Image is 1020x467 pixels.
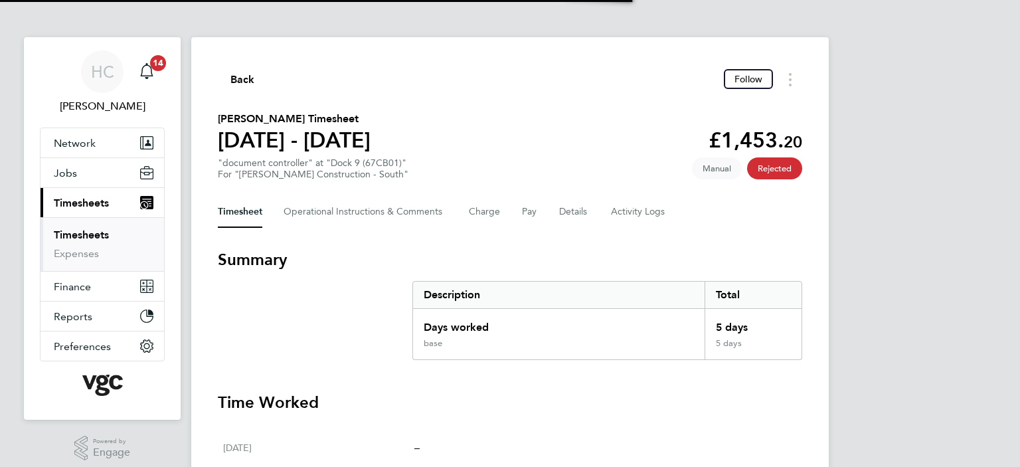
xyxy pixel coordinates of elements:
[734,73,762,85] span: Follow
[784,132,802,151] span: 20
[414,441,420,454] span: –
[218,249,802,270] h3: Summary
[54,247,99,260] a: Expenses
[54,167,77,179] span: Jobs
[223,440,414,456] div: [DATE]
[54,229,109,241] a: Timesheets
[74,436,131,461] a: Powered byEngage
[93,436,130,447] span: Powered by
[692,157,742,179] span: This timesheet was manually created.
[54,310,92,323] span: Reports
[218,196,262,228] button: Timesheet
[41,331,164,361] button: Preferences
[559,196,590,228] button: Details
[709,128,802,153] app-decimal: £1,453.
[218,111,371,127] h2: [PERSON_NAME] Timesheet
[54,340,111,353] span: Preferences
[522,196,538,228] button: Pay
[54,137,96,149] span: Network
[724,69,773,89] button: Follow
[747,157,802,179] span: This timesheet has been rejected.
[469,196,501,228] button: Charge
[24,37,181,420] nav: Main navigation
[82,375,123,396] img: vgcgroup-logo-retina.png
[41,302,164,331] button: Reports
[611,196,667,228] button: Activity Logs
[412,281,802,360] div: Summary
[424,338,442,349] div: base
[40,50,165,114] a: HC[PERSON_NAME]
[40,98,165,114] span: Heena Chatrath
[40,375,165,396] a: Go to home page
[284,196,448,228] button: Operational Instructions & Comments
[705,338,802,359] div: 5 days
[93,447,130,458] span: Engage
[41,217,164,271] div: Timesheets
[91,63,114,80] span: HC
[41,158,164,187] button: Jobs
[413,282,705,308] div: Description
[230,72,255,88] span: Back
[218,157,408,180] div: "document controller" at "Dock 9 (67CB01)"
[705,309,802,338] div: 5 days
[413,309,705,338] div: Days worked
[218,392,802,413] h3: Time Worked
[778,69,802,90] button: Timesheets Menu
[41,272,164,301] button: Finance
[218,71,255,88] button: Back
[54,197,109,209] span: Timesheets
[150,55,166,71] span: 14
[41,128,164,157] button: Network
[218,127,371,153] h1: [DATE] - [DATE]
[133,50,160,93] a: 14
[705,282,802,308] div: Total
[54,280,91,293] span: Finance
[41,188,164,217] button: Timesheets
[218,169,408,180] div: For "[PERSON_NAME] Construction - South"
